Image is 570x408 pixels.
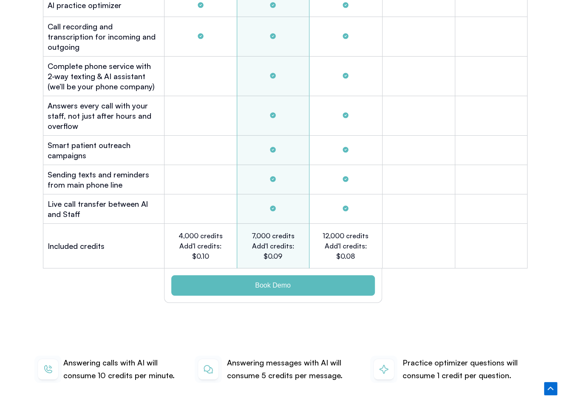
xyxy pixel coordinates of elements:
[48,199,160,219] h2: Live call transfer between Al and Staff
[322,231,369,261] h2: 12,000 credits Add'l credits: $0.08
[48,21,160,52] h2: Call recording and transcription for incoming and outgoing
[63,357,184,382] p: Answering calls with AI will consume 10 credits per minute.
[227,357,360,382] p: Answering messages with AI will consume 5 credits per message.
[255,282,291,289] span: Book Demo
[250,231,296,261] h2: 7,000 credits Add'l credits: $0.09
[48,241,105,251] h2: Included credits
[48,140,160,160] h2: Smart patient outreach campaigns
[177,231,224,261] h2: 4,000 credits Add'l credits: $0.10
[48,169,160,190] h2: Sending texts and reminders from main phone line
[171,275,375,296] a: Book Demo
[48,61,160,91] h2: Complete phone service with 2-way texting & AI assistant (we’ll be your phone company)
[402,357,536,382] p: Practice optimizer questions will consume 1 credit per question.
[48,100,160,131] h2: Answers every call with your staff, not just after hours and overflow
